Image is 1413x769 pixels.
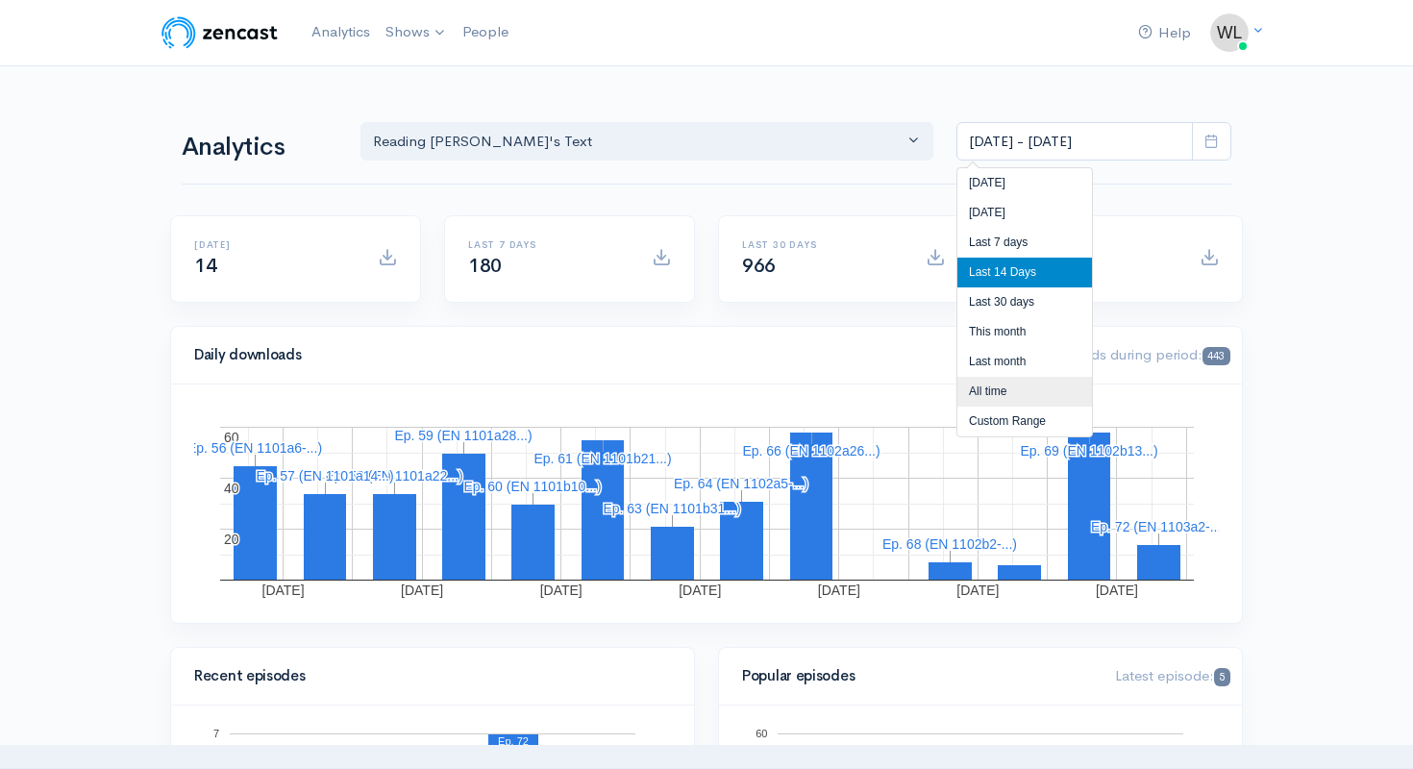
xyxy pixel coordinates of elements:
[194,668,659,684] h4: Recent episodes
[1096,583,1138,598] text: [DATE]
[1214,668,1230,686] span: 5
[957,258,1092,287] li: Last 14 Days
[742,254,776,278] span: 966
[957,317,1092,347] li: This month
[756,728,767,739] text: 60
[1016,239,1177,250] h6: All time
[742,668,1092,684] h4: Popular episodes
[360,122,933,161] button: Reading Aristotle's Text
[194,254,216,278] span: 14
[182,134,337,161] h1: Analytics
[262,583,305,598] text: [DATE]
[187,440,322,456] text: Ep. 56 (EN 1101a6-...)
[1031,345,1230,363] span: Downloads during period:
[194,408,1219,600] svg: A chart.
[956,583,999,598] text: [DATE]
[882,536,1017,552] text: Ep. 68 (EN 1102b2-...)
[498,735,529,747] text: Ep. 72
[159,13,281,52] img: ZenCast Logo
[463,479,601,494] text: Ep. 60 (EN 1101b10...)
[256,468,393,484] text: Ep. 57 (EN 1101a14...)
[373,131,904,153] div: Reading [PERSON_NAME]'s Text
[679,583,721,598] text: [DATE]
[957,407,1092,436] li: Custom Range
[540,583,583,598] text: [DATE]
[224,430,239,445] text: 60
[956,122,1193,161] input: analytics date range selector
[213,728,219,739] text: 7
[1115,666,1230,684] span: Latest episode:
[603,501,740,516] text: Ep. 63 (EN 1101b31...)
[1202,347,1230,365] span: 443
[224,481,239,496] text: 40
[455,12,516,53] a: People
[378,12,455,54] a: Shows
[742,239,903,250] h6: Last 30 days
[957,377,1092,407] li: All time
[468,239,629,250] h6: Last 7 days
[957,168,1092,198] li: [DATE]
[401,583,443,598] text: [DATE]
[224,532,239,547] text: 20
[957,287,1092,317] li: Last 30 days
[957,228,1092,258] li: Last 7 days
[1130,12,1199,54] a: Help
[194,239,355,250] h6: [DATE]
[1020,443,1157,459] text: Ep. 69 (EN 1102b13...)
[674,476,808,491] text: Ep. 64 (EN 1102a5-...)
[1210,13,1249,52] img: ...
[394,428,532,443] text: Ep. 59 (EN 1101a28...)
[1091,519,1226,534] text: Ep. 72 (EN 1103a2-...)
[325,468,462,484] text: Ep. 58 (EN 1101a22...)
[468,254,502,278] span: 180
[304,12,378,53] a: Analytics
[957,198,1092,228] li: [DATE]
[742,443,880,459] text: Ep. 66 (EN 1102a26...)
[957,347,1092,377] li: Last month
[818,583,860,598] text: [DATE]
[194,347,1008,363] h4: Daily downloads
[533,451,671,466] text: Ep. 61 (EN 1101b21...)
